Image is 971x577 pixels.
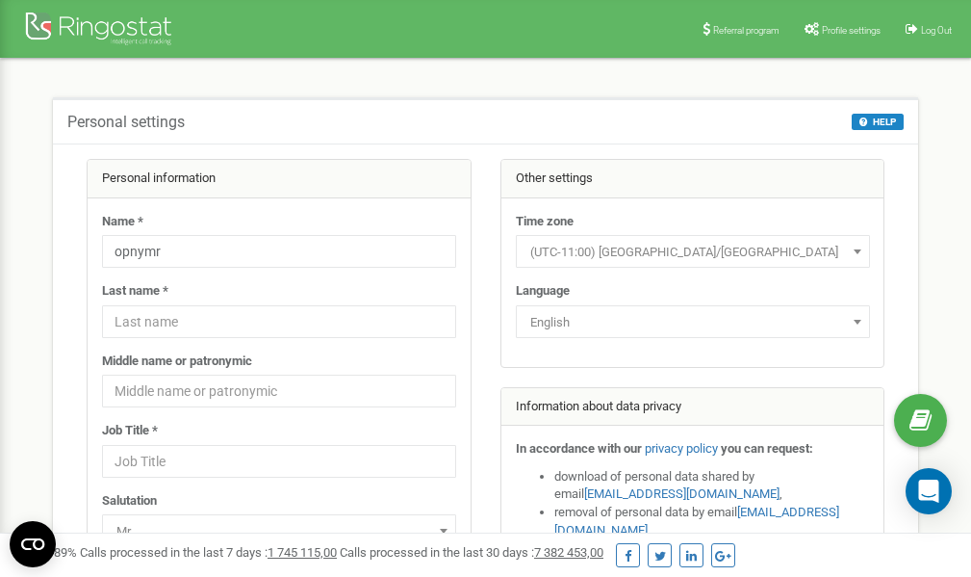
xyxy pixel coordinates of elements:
[102,305,456,338] input: Last name
[109,518,449,545] span: Mr.
[102,353,252,371] label: Middle name or patronymic
[645,441,718,456] a: privacy policy
[822,25,881,36] span: Profile settings
[102,282,168,301] label: Last name *
[501,388,884,427] div: Information about data privacy
[584,486,779,501] a: [EMAIL_ADDRESS][DOMAIN_NAME]
[340,545,603,560] span: Calls processed in the last 30 days :
[268,545,337,560] u: 1 745 115,00
[906,468,952,514] div: Open Intercom Messenger
[10,521,56,567] button: Open CMP widget
[67,114,185,131] h5: Personal settings
[102,514,456,547] span: Mr.
[721,441,813,456] strong: you can request:
[102,422,158,440] label: Job Title *
[102,235,456,268] input: Name
[852,114,904,130] button: HELP
[554,468,870,504] li: download of personal data shared by email ,
[102,445,456,478] input: Job Title
[523,309,863,336] span: English
[516,282,570,301] label: Language
[516,213,574,231] label: Time zone
[921,25,952,36] span: Log Out
[523,239,863,266] span: (UTC-11:00) Pacific/Midway
[516,305,870,338] span: English
[102,375,456,407] input: Middle name or patronymic
[516,441,642,456] strong: In accordance with our
[88,160,471,198] div: Personal information
[501,160,884,198] div: Other settings
[102,213,143,231] label: Name *
[713,25,779,36] span: Referral program
[554,504,870,539] li: removal of personal data by email ,
[516,235,870,268] span: (UTC-11:00) Pacific/Midway
[102,492,157,511] label: Salutation
[534,545,603,560] u: 7 382 453,00
[80,545,337,560] span: Calls processed in the last 7 days :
